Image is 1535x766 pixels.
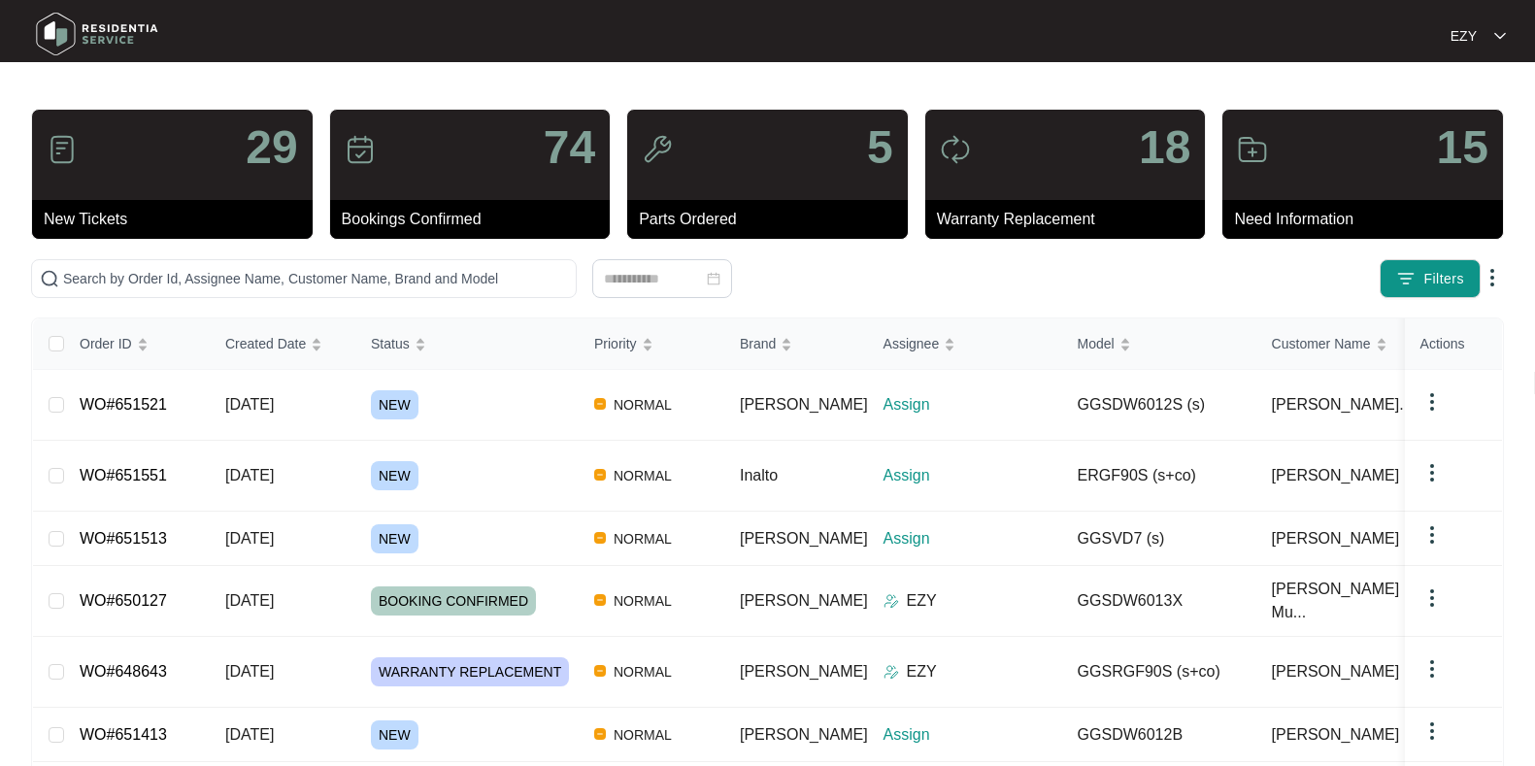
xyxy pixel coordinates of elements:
span: [DATE] [225,530,274,547]
span: Assignee [884,333,940,354]
p: Assign [884,393,1062,416]
th: Status [355,318,579,370]
span: [PERSON_NAME] [1272,464,1400,487]
span: [PERSON_NAME] [1272,723,1400,747]
span: [PERSON_NAME] [740,663,868,680]
th: Actions [1405,318,1502,370]
p: EZY [1451,26,1477,46]
span: NORMAL [606,660,680,683]
img: icon [345,134,376,165]
td: GGSDW6012S (s) [1062,370,1256,441]
span: [PERSON_NAME] [740,592,868,609]
span: Customer Name [1272,333,1371,354]
p: Warranty Replacement [937,208,1206,231]
td: GGSDW6012B [1062,708,1256,762]
span: Status [371,333,410,354]
p: Need Information [1234,208,1503,231]
img: Vercel Logo [594,398,606,410]
span: [PERSON_NAME] [740,530,868,547]
img: Assigner Icon [884,593,899,609]
span: NORMAL [606,464,680,487]
th: Customer Name [1256,318,1451,370]
a: WO#651413 [80,726,167,743]
span: NEW [371,390,418,419]
p: Assign [884,464,1062,487]
p: 74 [544,124,595,171]
img: Vercel Logo [594,469,606,481]
img: dropdown arrow [1481,266,1504,289]
span: NEW [371,461,418,490]
p: Assign [884,723,1062,747]
th: Brand [724,318,868,370]
p: Assign [884,527,1062,550]
span: NEW [371,720,418,749]
a: WO#651521 [80,396,167,413]
span: Order ID [80,333,132,354]
p: 18 [1139,124,1190,171]
span: [DATE] [225,663,274,680]
img: dropdown arrow [1420,461,1444,484]
p: Bookings Confirmed [342,208,611,231]
span: Filters [1423,269,1464,289]
img: icon [1237,134,1268,165]
span: [DATE] [225,592,274,609]
p: 5 [867,124,893,171]
p: Parts Ordered [639,208,908,231]
img: Vercel Logo [594,665,606,677]
p: EZY [907,660,937,683]
img: dropdown arrow [1420,719,1444,743]
span: [PERSON_NAME] [740,396,868,413]
img: search-icon [40,269,59,288]
th: Created Date [210,318,355,370]
span: NORMAL [606,393,680,416]
input: Search by Order Id, Assignee Name, Customer Name, Brand and Model [63,268,568,289]
img: Vercel Logo [594,532,606,544]
img: residentia service logo [29,5,165,63]
th: Model [1062,318,1256,370]
td: ERGF90S (s+co) [1062,441,1256,512]
span: Brand [740,333,776,354]
img: dropdown arrow [1420,586,1444,610]
img: dropdown arrow [1420,390,1444,414]
th: Assignee [868,318,1062,370]
img: Vercel Logo [594,728,606,740]
td: GGSRGF90S (s+co) [1062,637,1256,708]
p: 15 [1437,124,1488,171]
span: [DATE] [225,467,274,483]
th: Order ID [64,318,210,370]
span: Model [1078,333,1115,354]
span: [DATE] [225,396,274,413]
button: filter iconFilters [1380,259,1481,298]
td: GGSDW6013X [1062,566,1256,637]
span: NORMAL [606,723,680,747]
span: [PERSON_NAME] Mu... [1272,578,1425,624]
span: NORMAL [606,527,680,550]
p: EZY [907,589,937,613]
img: dropdown arrow [1420,657,1444,681]
span: Inalto [740,467,778,483]
span: NEW [371,524,418,553]
span: [PERSON_NAME] [740,726,868,743]
span: Created Date [225,333,306,354]
span: Priority [594,333,637,354]
a: WO#648643 [80,663,167,680]
img: icon [47,134,78,165]
span: [DATE] [225,726,274,743]
img: icon [940,134,971,165]
td: GGSVD7 (s) [1062,512,1256,566]
span: [PERSON_NAME]... [1272,393,1413,416]
span: BOOKING CONFIRMED [371,586,536,616]
span: WARRANTY REPLACEMENT [371,657,569,686]
img: icon [642,134,673,165]
a: WO#651513 [80,530,167,547]
p: New Tickets [44,208,313,231]
img: Assigner Icon [884,664,899,680]
img: filter icon [1396,269,1416,288]
p: 29 [246,124,297,171]
img: dropdown arrow [1420,523,1444,547]
span: NORMAL [606,589,680,613]
span: [PERSON_NAME] [1272,527,1400,550]
a: WO#651551 [80,467,167,483]
img: dropdown arrow [1494,31,1506,41]
a: WO#650127 [80,592,167,609]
